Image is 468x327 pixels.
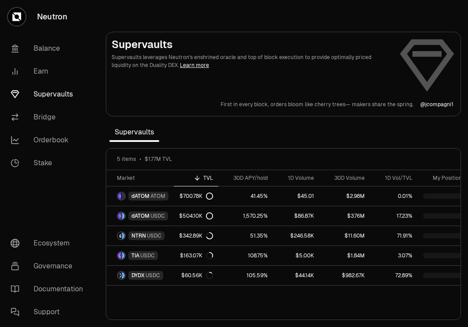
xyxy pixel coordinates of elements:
[273,266,319,285] a: $44.14K
[150,193,165,200] span: ATOM
[270,101,350,108] p: orders bloom like cherry trees—
[174,266,218,285] a: $60.56K
[118,212,121,219] img: dATOM Logo
[179,232,213,239] div: $342.89K
[423,175,462,182] div: My Position
[273,206,319,226] a: $86.87K
[106,266,174,285] a: DYDX LogoUSDC LogoDYDXUSDC
[370,246,418,265] a: 3.07%
[106,246,174,265] a: TIA LogoUSDC LogoTIAUSDC
[181,272,213,279] div: $60.56K
[174,246,218,265] a: $163.07K
[174,186,218,206] a: $700.78K
[112,53,392,69] p: Supervaults leverages Neutron's enshrined oracle and top of block execution to provide optimally ...
[117,156,136,163] span: 5 items
[278,175,314,182] div: 1D Volume
[273,246,319,265] a: $5.00K
[118,232,121,239] img: NTRN Logo
[112,37,392,52] h2: Supervaults
[273,226,319,245] a: $246.58K
[4,83,95,106] a: Supervaults
[174,226,218,245] a: $342.89K
[370,206,418,226] a: 17.23%
[118,272,121,279] img: DYDX Logo
[370,226,418,245] a: 71.91%
[106,226,174,245] a: NTRN LogoUSDC LogoNTRNUSDC
[122,252,125,259] img: USDC Logo
[179,212,213,219] div: $504.10K
[147,232,161,239] span: USDC
[109,123,159,141] span: Supervaults
[221,101,413,108] a: First in every block,orders bloom like cherry trees—makers share the spring.
[174,206,218,226] a: $504.10K
[117,175,168,182] div: Market
[4,60,95,83] a: Earn
[221,101,269,108] p: First in every block,
[319,186,370,206] a: $2.98M
[131,212,150,219] span: dATOM
[273,186,319,206] a: $45.01
[319,246,370,265] a: $1.84M
[131,252,139,259] span: TIA
[122,232,125,239] img: USDC Logo
[370,186,418,206] a: 0.01%
[106,206,174,226] a: dATOM LogoUSDC LogodATOMUSDC
[218,226,273,245] a: 51.35%
[218,266,273,285] a: 105.59%
[4,152,95,175] a: Stake
[145,156,172,163] span: $1.77M TVL
[4,37,95,60] a: Balance
[4,255,95,278] a: Governance
[122,272,125,279] img: USDC Logo
[122,212,125,219] img: USDC Logo
[131,272,145,279] span: DYDX
[375,175,412,182] div: 1D Vol/TVL
[319,206,370,226] a: $3.76M
[325,175,365,182] div: 30D Volume
[420,101,453,108] a: @jcompagni1
[4,106,95,129] a: Bridge
[131,193,150,200] span: dATOM
[352,101,413,108] p: makers share the spring.
[4,278,95,301] a: Documentation
[224,175,268,182] div: 30D APY/hold
[150,212,165,219] span: USDC
[146,272,160,279] span: USDC
[319,226,370,245] a: $11.60M
[131,232,146,239] span: NTRN
[180,252,213,259] div: $163.07K
[106,186,174,206] a: dATOM LogoATOM LogodATOMATOM
[218,246,273,265] a: 108.75%
[370,266,418,285] a: 72.89%
[218,186,273,206] a: 41.45%
[4,301,95,323] a: Support
[4,232,95,255] a: Ecosystem
[118,193,121,200] img: dATOM Logo
[4,129,95,152] a: Orderbook
[319,266,370,285] a: $982.67K
[180,62,209,69] a: Learn more
[179,175,213,182] div: TVL
[118,252,121,259] img: TIA Logo
[180,193,213,200] div: $700.78K
[420,101,453,108] p: @ jcompagni1
[218,206,273,226] a: 1,570.25%
[140,252,155,259] span: USDC
[122,193,125,200] img: ATOM Logo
